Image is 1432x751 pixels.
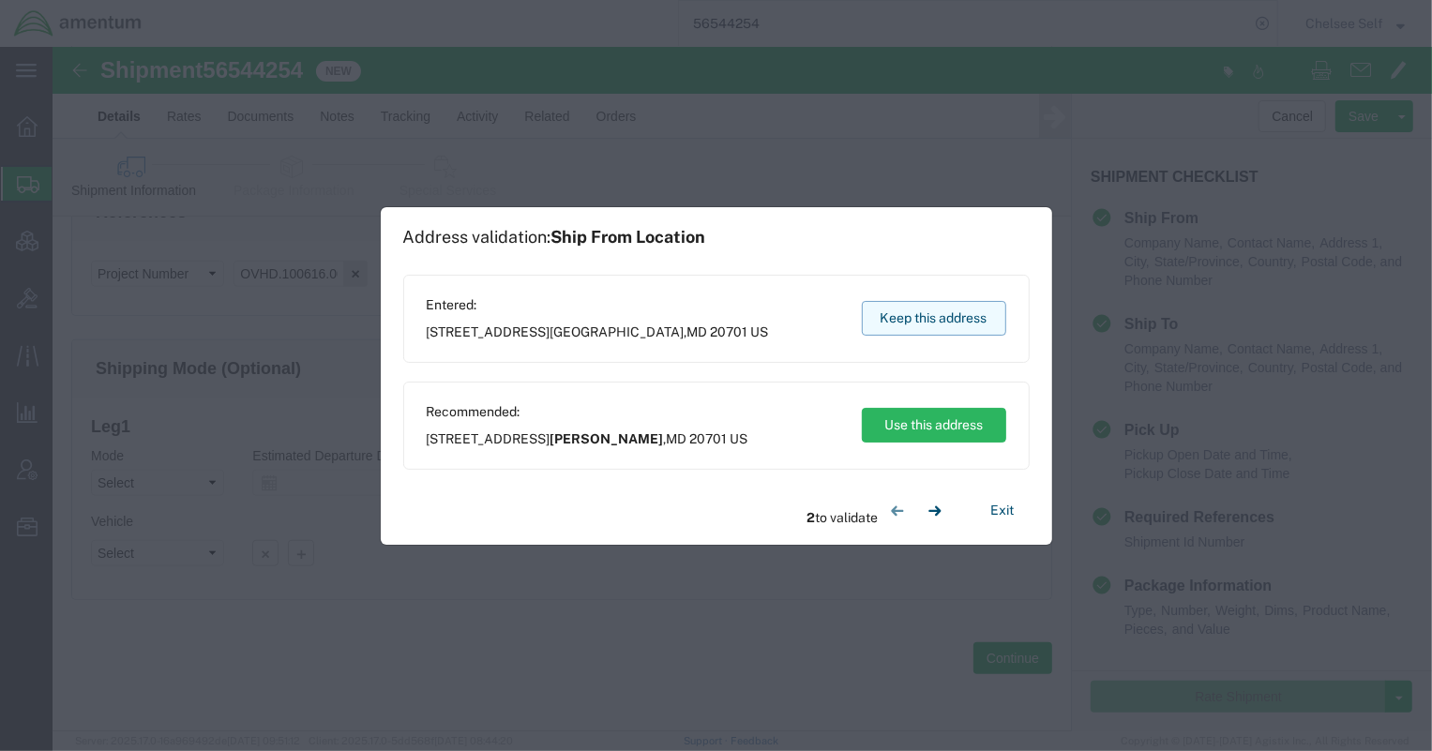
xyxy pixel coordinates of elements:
[731,431,748,446] span: US
[687,324,708,339] span: MD
[551,227,706,247] span: Ship From Location
[667,431,687,446] span: MD
[427,323,769,342] span: [STREET_ADDRESS] ,
[403,227,706,248] h1: Address validation:
[862,301,1006,336] button: Keep this address
[690,431,728,446] span: 20701
[550,324,685,339] span: [GEOGRAPHIC_DATA]
[427,402,748,422] span: Recommended:
[427,429,748,449] span: [STREET_ADDRESS] ,
[751,324,769,339] span: US
[807,510,816,525] span: 2
[976,494,1030,527] button: Exit
[807,492,954,530] div: to validate
[862,408,1006,443] button: Use this address
[711,324,748,339] span: 20701
[550,431,664,446] span: [PERSON_NAME]
[427,295,769,315] span: Entered:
